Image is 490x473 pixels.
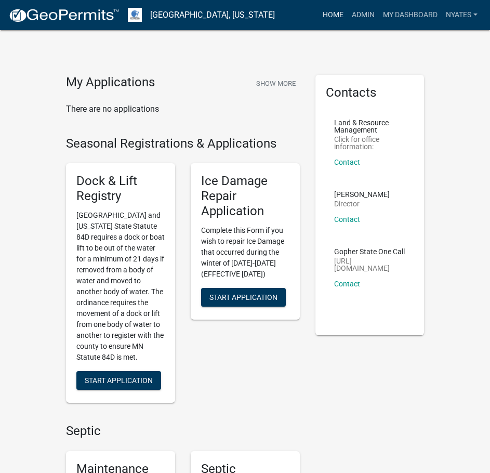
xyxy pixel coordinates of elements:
img: Otter Tail County, Minnesota [128,8,142,22]
a: nyates [442,5,482,25]
p: [GEOGRAPHIC_DATA] and [US_STATE] State Statute 84D requires a dock or boat lift to be out of the ... [76,210,165,363]
p: There are no applications [66,103,300,115]
span: Start Application [209,293,277,301]
a: Contact [334,215,360,224]
a: Admin [348,5,379,25]
a: [GEOGRAPHIC_DATA], [US_STATE] [150,6,275,24]
p: Click for office information: [334,136,406,150]
a: Contact [334,158,360,166]
button: Start Application [76,371,161,390]
p: Land & Resource Management [334,119,406,134]
p: [URL][DOMAIN_NAME] [334,257,406,272]
h4: Septic [66,424,300,439]
h4: My Applications [66,75,155,90]
button: Start Application [201,288,286,307]
a: My Dashboard [379,5,442,25]
a: Home [319,5,348,25]
p: Gopher State One Call [334,248,406,255]
h5: Contacts [326,85,414,100]
h4: Seasonal Registrations & Applications [66,136,300,151]
p: Complete this Form if you wish to repair Ice Damage that occurred during the winter of [DATE]-[DA... [201,225,289,280]
h5: Ice Damage Repair Application [201,174,289,218]
p: Director [334,200,390,207]
a: Contact [334,280,360,288]
h5: Dock & Lift Registry [76,174,165,204]
button: Show More [252,75,300,92]
p: [PERSON_NAME] [334,191,390,198]
span: Start Application [85,376,153,384]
